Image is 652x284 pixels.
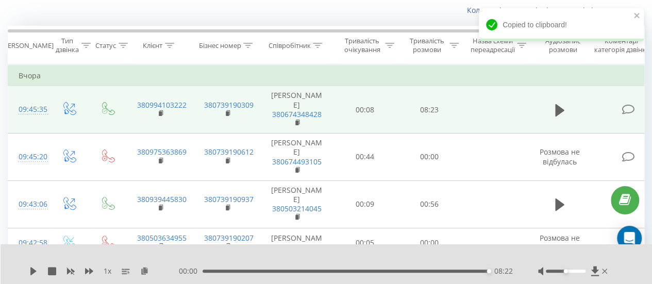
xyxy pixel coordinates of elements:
td: [PERSON_NAME] [261,133,333,181]
a: 380975363869 [137,147,187,157]
div: Accessibility label [487,269,491,273]
td: 00:05 [333,228,397,258]
a: 380939445830 [137,194,187,204]
div: [PERSON_NAME] [2,41,54,50]
div: Назва схеми переадресації [470,37,514,54]
td: [PERSON_NAME] [261,86,333,133]
div: 09:42:58 [19,233,39,253]
a: 380739190937 [204,194,254,204]
div: 09:45:20 [19,147,39,167]
a: 380503634955 [137,233,187,243]
span: 1 x [104,266,111,276]
td: 00:09 [333,180,397,228]
div: Тривалість розмови [406,37,447,54]
span: 00:00 [179,266,203,276]
td: 00:44 [333,133,397,181]
td: [PERSON_NAME] () [261,228,333,258]
a: 380503214045 [272,204,322,213]
div: Бізнес номер [198,41,241,50]
a: 380674493105 [272,157,322,166]
span: Розмова не відбулась [540,233,580,252]
a: 380994103222 [137,100,187,110]
div: Клієнт [143,41,162,50]
span: 08:22 [494,266,512,276]
td: 00:08 [333,86,397,133]
div: Accessibility label [564,269,568,273]
span: Розмова не відбулась [540,147,580,166]
div: Тип дзвінка [56,37,79,54]
a: 380739190612 [204,147,254,157]
a: Коли дані можуть відрізнятися вiд інших систем [467,5,644,15]
a: 380739190207 [204,233,254,243]
td: 00:56 [397,180,462,228]
td: 08:23 [397,86,462,133]
div: Статус [95,41,116,50]
div: 09:43:06 [19,194,39,214]
div: 09:45:35 [19,99,39,120]
div: Open Intercom Messenger [617,226,642,250]
div: Співробітник [268,41,310,50]
div: Тривалість очікування [342,37,382,54]
td: 00:00 [397,228,462,258]
td: [PERSON_NAME] [261,180,333,228]
a: 380739190309 [204,100,254,110]
td: 00:00 [397,133,462,181]
div: Copied to clipboard! [479,8,644,41]
a: 380674348428 [272,109,322,119]
button: close [633,11,641,21]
